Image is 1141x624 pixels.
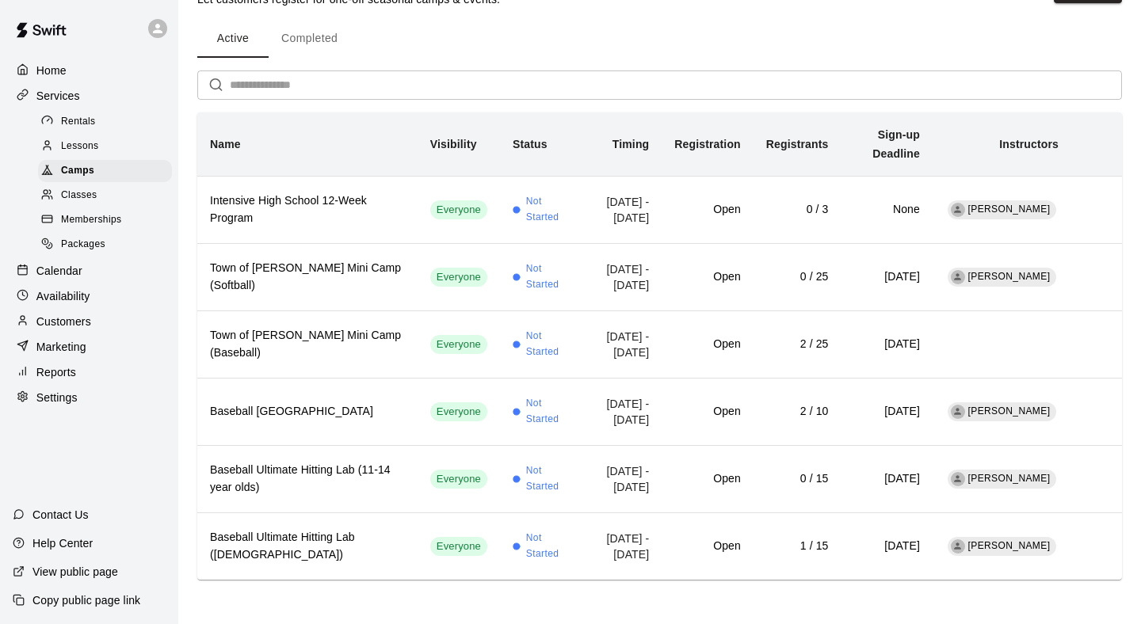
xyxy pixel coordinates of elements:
span: Everyone [430,405,487,420]
span: Lessons [61,139,99,154]
div: Camps [38,160,172,182]
a: Availability [13,284,166,308]
p: Calendar [36,263,82,279]
div: This service is visible to all of your customers [430,470,487,489]
span: [PERSON_NAME] [968,405,1051,417]
h6: Open [674,470,740,488]
a: Settings [13,386,166,409]
h6: Open [674,538,740,555]
a: Customers [13,310,166,333]
h6: 0 / 25 [766,268,829,286]
table: simple table [197,112,1122,580]
h6: Open [674,268,740,286]
span: Everyone [430,472,487,487]
div: Cheyenne Simpson [951,270,965,284]
p: Help Center [32,535,93,551]
a: Packages [38,233,178,257]
h6: 1 / 15 [766,538,829,555]
div: Thomas Rutherford [951,472,965,486]
span: Memberships [61,212,121,228]
b: Sign-up Deadline [872,128,920,160]
span: Classes [61,188,97,204]
button: Active [197,20,269,58]
p: Copy public page link [32,592,140,608]
a: Services [13,84,166,108]
span: [PERSON_NAME] [968,473,1051,484]
b: Instructors [999,138,1059,150]
span: Camps [61,163,94,179]
span: [PERSON_NAME] [968,540,1051,551]
b: Name [210,138,241,150]
span: Everyone [430,337,487,352]
span: Not Started [526,194,568,226]
h6: 0 / 15 [766,470,829,488]
span: Not Started [526,261,568,293]
span: Not Started [526,531,568,562]
p: Home [36,63,67,78]
b: Registrants [766,138,829,150]
b: Visibility [430,138,477,150]
td: [DATE] - [DATE] [581,176,662,243]
div: Thomas Rutherford [951,405,965,419]
a: Reports [13,360,166,384]
div: This service is visible to all of your customers [430,200,487,219]
p: Reports [36,364,76,380]
span: Rentals [61,114,96,130]
b: Status [513,138,548,150]
h6: [DATE] [853,336,919,353]
div: Memberships [38,209,172,231]
span: [PERSON_NAME] [968,204,1051,215]
div: Lessons [38,135,172,158]
h6: [DATE] [853,268,919,286]
span: Not Started [526,396,568,428]
h6: None [853,201,919,219]
a: Calendar [13,259,166,283]
div: Home [13,59,166,82]
td: [DATE] - [DATE] [581,310,662,378]
p: Customers [36,314,91,329]
p: Availability [36,288,90,304]
div: This service is visible to all of your customers [430,335,487,354]
h6: [DATE] [853,403,919,420]
b: Timing [612,138,650,150]
div: Packages [38,234,172,256]
h6: Open [674,201,740,219]
h6: Intensive High School 12-Week Program [210,192,405,227]
h6: 2 / 25 [766,336,829,353]
span: Not Started [526,329,568,360]
h6: 2 / 10 [766,403,829,420]
span: [PERSON_NAME] [968,271,1051,282]
h6: [DATE] [853,538,919,555]
h6: Baseball Ultimate Hitting Lab (11-14 year olds) [210,462,405,497]
p: Services [36,88,80,104]
h6: Baseball Ultimate Hitting Lab ([DEMOGRAPHIC_DATA]) [210,529,405,564]
div: Cheyenne Simpson [951,203,965,217]
span: Packages [61,237,105,253]
span: Everyone [430,270,487,285]
a: Rentals [38,109,178,134]
div: This service is visible to all of your customers [430,268,487,287]
td: [DATE] - [DATE] [581,243,662,310]
p: Settings [36,390,78,405]
td: [DATE] - [DATE] [581,445,662,512]
button: Completed [269,20,350,58]
a: Marketing [13,335,166,359]
a: Lessons [38,134,178,158]
td: [DATE] - [DATE] [581,378,662,445]
div: Classes [38,185,172,207]
b: Registration [674,138,740,150]
a: Classes [38,184,178,208]
h6: Open [674,336,740,353]
p: View public page [32,564,118,580]
td: [DATE] - [DATE] [581,512,662,580]
a: Memberships [38,208,178,233]
h6: 0 / 3 [766,201,829,219]
p: Contact Us [32,507,89,523]
h6: [DATE] [853,470,919,488]
h6: Town of [PERSON_NAME] Mini Camp (Softball) [210,260,405,295]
